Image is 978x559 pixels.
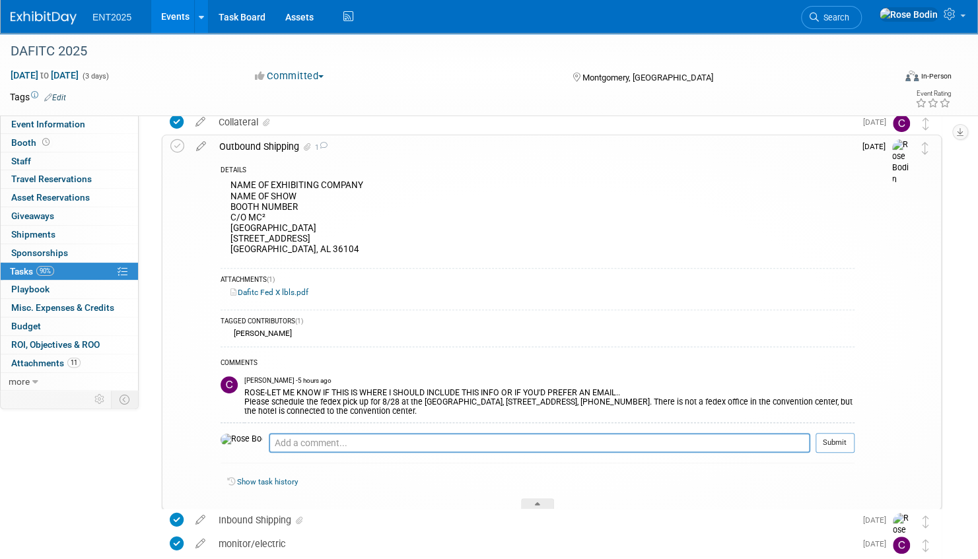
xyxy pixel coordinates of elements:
[1,170,138,188] a: Travel Reservations
[863,539,893,548] span: [DATE]
[10,266,54,277] span: Tasks
[221,357,855,371] div: COMMENTS
[1,336,138,354] a: ROI, Objectives & ROO
[11,156,31,166] span: Staff
[11,119,85,129] span: Event Information
[10,90,66,104] td: Tags
[6,40,872,63] div: DAFITC 2025
[1,189,138,207] a: Asset Reservations
[11,229,55,240] span: Shipments
[11,137,52,148] span: Booth
[1,263,138,280] a: Tasks90%
[221,177,855,261] div: NAME OF EXHIBITING COMPANY NAME OF SHOW BOOTH NUMBER C/O MC² [GEOGRAPHIC_DATA] [STREET_ADDRESS] [...
[190,141,213,152] a: edit
[221,376,238,393] img: Colleen Mueller
[1,152,138,170] a: Staff
[1,299,138,317] a: Misc. Expenses & Credits
[295,317,303,325] span: (1)
[189,538,212,550] a: edit
[11,174,92,184] span: Travel Reservations
[88,391,112,408] td: Personalize Event Tab Strip
[44,93,66,102] a: Edit
[221,166,855,177] div: DETAILS
[230,329,292,338] div: [PERSON_NAME]
[212,509,855,531] div: Inbound Shipping
[879,7,938,22] img: Rose Bodin
[11,302,114,313] span: Misc. Expenses & Credits
[1,115,138,133] a: Event Information
[923,117,929,130] i: Move task
[863,117,893,127] span: [DATE]
[67,358,81,368] span: 11
[40,137,52,147] span: Booth not reserved yet
[923,539,929,552] i: Move task
[221,434,262,445] img: Rose Bodin
[244,376,332,385] span: [PERSON_NAME] - 5 hours ago
[922,142,928,154] i: Move task
[189,116,212,128] a: edit
[862,142,892,151] span: [DATE]
[237,477,298,486] a: Show task history
[11,192,90,203] span: Asset Reservations
[1,280,138,298] a: Playbook
[1,134,138,152] a: Booth
[1,226,138,244] a: Shipments
[267,276,275,283] span: (1)
[893,537,910,554] img: Colleen Mueller
[11,11,77,24] img: ExhibitDay
[816,433,855,453] button: Submit
[905,71,919,81] img: Format-Inperson.png
[921,71,952,81] div: In-Person
[801,6,862,29] a: Search
[915,90,951,97] div: Event Rating
[1,207,138,225] a: Giveaways
[92,12,131,22] span: ENT2025
[11,211,54,221] span: Giveaways
[1,354,138,372] a: Attachments11
[11,358,81,368] span: Attachments
[250,69,329,83] button: Committed
[81,72,109,81] span: (3 days)
[811,69,952,88] div: Event Format
[893,115,910,132] img: Colleen Mueller
[582,73,713,82] span: Montgomery, [GEOGRAPHIC_DATA]
[221,275,855,286] div: ATTACHMENTS
[36,266,54,276] span: 90%
[221,317,855,328] div: TAGGED CONTRIBUTORS
[892,139,912,186] img: Rose Bodin
[11,284,50,294] span: Playbook
[212,533,855,555] div: monitor/electric
[9,376,30,387] span: more
[10,69,79,81] span: [DATE] [DATE]
[11,321,41,331] span: Budget
[923,515,929,528] i: Move task
[11,339,100,350] span: ROI, Objectives & ROO
[313,143,328,152] span: 1
[213,135,855,158] div: Outbound Shipping
[1,317,138,335] a: Budget
[1,244,138,262] a: Sponsorships
[38,70,51,81] span: to
[189,514,212,526] a: edit
[11,247,68,258] span: Sponsorships
[212,111,855,133] div: Collateral
[230,288,308,297] a: Dafitc Fed X lbls.pdf
[863,515,893,525] span: [DATE]
[1,373,138,391] a: more
[244,385,855,416] div: ROSE-LET ME KNOW IF THIS IS WHERE I SHOULD INCLUDE THIS INFO OR IF YOU'D PREFER AN EMAIL.. Please...
[112,391,139,408] td: Toggle Event Tabs
[819,13,849,22] span: Search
